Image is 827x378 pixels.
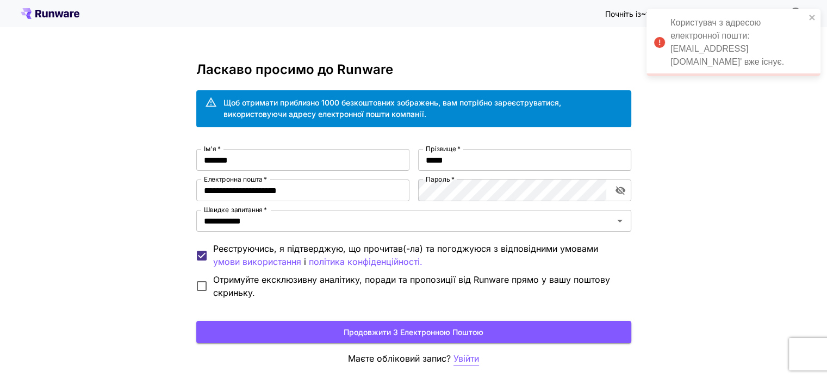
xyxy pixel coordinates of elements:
font: Щоб отримати приблизно 1000 безкоштовних зображень, вам потрібно зареєструватися, використовуючи ... [223,98,561,119]
font: Реєструючись, я підтверджую, що прочитав(-ла) та погоджуюся з відповідними умовами [213,243,598,254]
font: Увійти [453,353,479,364]
font: Пароль [426,175,450,183]
font: Продовжити з електронною поштою [344,327,483,337]
button: Продовжити з електронною поштою [196,321,631,343]
font: Користувач з адресою електронної пошти: [EMAIL_ADDRESS][DOMAIN_NAME]' вже існує. [670,18,784,66]
font: Швидке запитання [204,206,263,214]
button: близько [809,13,816,22]
font: Маєте обліковий запис? [348,353,451,364]
font: умови використання [213,256,301,267]
button: Реєструючись, я підтверджую, що прочитав(-ла) та погоджуюся з відповідними умовами умови використ... [309,255,422,269]
font: Ласкаво просимо до Runware [196,61,393,77]
font: Прізвище [426,145,456,153]
button: Увійти [453,352,479,365]
button: Реєструючись, я підтверджую, що прочитав(-ла) та погоджуюся з відповідними умовами і політика кон... [213,255,301,269]
font: політика конфіденційності. [309,256,422,267]
font: ~1000 безкоштовних зображень! 🎈 [641,9,780,18]
font: і [304,256,306,267]
button: перемикання видимості пароля [611,181,630,200]
font: Почніть із [605,9,641,18]
button: Щоб отримати право на безкоштовний кредит, вам потрібно зареєструватися, використовуючи адресу ел... [785,2,806,24]
font: Ім'я [204,145,216,153]
button: ВІДЧИНЕНО [612,213,627,228]
font: Отримуйте ексклюзивну аналітику, поради та пропозиції від Runware прямо у вашу поштову скриньку. [213,274,610,298]
font: Електронна пошта [204,175,263,183]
